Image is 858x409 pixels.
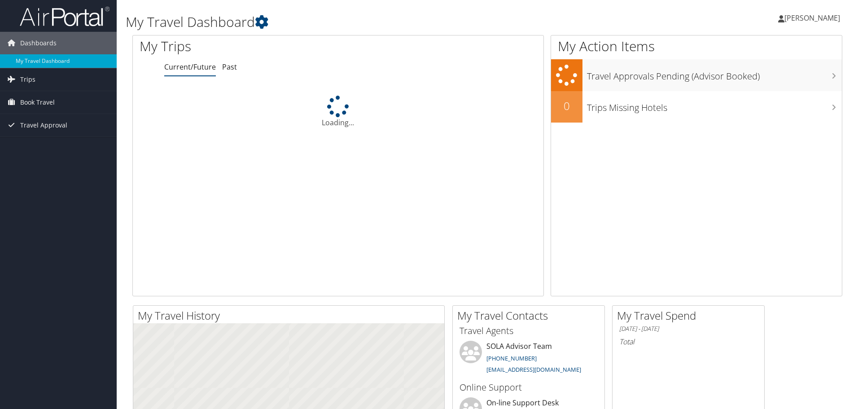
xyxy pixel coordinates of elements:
span: Trips [20,68,35,91]
a: [PERSON_NAME] [778,4,849,31]
a: Current/Future [164,62,216,72]
h3: Travel Approvals Pending (Advisor Booked) [587,66,842,83]
a: 0Trips Missing Hotels [551,91,842,123]
div: Loading... [133,96,543,128]
h2: My Travel Spend [617,308,764,323]
li: SOLA Advisor Team [455,341,602,378]
h3: Trips Missing Hotels [587,97,842,114]
a: [EMAIL_ADDRESS][DOMAIN_NAME] [486,365,581,374]
span: [PERSON_NAME] [784,13,840,23]
h2: My Travel History [138,308,444,323]
span: Travel Approval [20,114,67,136]
h1: My Action Items [551,37,842,56]
h6: [DATE] - [DATE] [619,325,757,333]
a: [PHONE_NUMBER] [486,354,537,362]
a: Past [222,62,237,72]
h2: My Travel Contacts [457,308,604,323]
h6: Total [619,337,757,347]
h3: Travel Agents [460,325,598,337]
h3: Online Support [460,381,598,394]
span: Book Travel [20,91,55,114]
h1: My Trips [140,37,366,56]
img: airportal-logo.png [20,6,109,27]
h2: 0 [551,98,582,114]
span: Dashboards [20,32,57,54]
h1: My Travel Dashboard [126,13,608,31]
a: Travel Approvals Pending (Advisor Booked) [551,59,842,91]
